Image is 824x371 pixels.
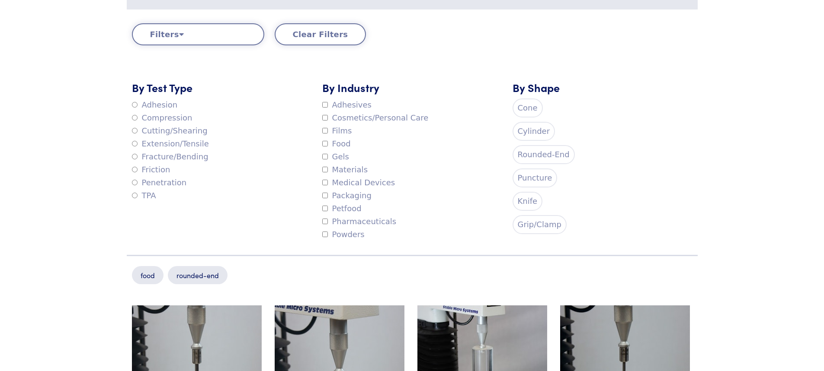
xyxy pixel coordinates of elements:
[322,180,328,185] input: Medical Devices
[513,145,575,164] label: Rounded-End
[132,141,138,146] input: Extension/Tensile
[132,266,164,284] p: food
[322,115,328,120] input: Cosmetics/Personal Care
[168,266,228,284] p: rounded-end
[322,176,395,189] label: Medical Devices
[513,122,555,141] label: Cylinder
[132,193,138,198] input: TPA
[322,163,368,176] label: Materials
[132,137,209,150] label: Extension/Tensile
[322,193,328,198] input: Packaging
[322,219,328,224] input: Pharmaceuticals
[132,102,138,108] input: Adhesion
[322,206,328,211] input: Petfood
[322,202,362,215] label: Petfood
[132,98,178,111] label: Adhesion
[132,111,192,124] label: Compression
[322,231,328,237] input: Powders
[132,180,138,185] input: Penetration
[513,98,543,117] label: Cone
[132,189,156,202] label: TPA
[322,80,502,95] h5: By Industry
[322,228,365,241] label: Powders
[322,98,372,111] label: Adhesives
[275,23,366,45] button: Clear Filters
[322,128,328,133] input: Films
[513,168,558,187] label: Puncture
[322,189,372,202] label: Packaging
[322,141,328,146] input: Food
[322,154,328,159] input: Gels
[132,23,264,45] button: Filters
[132,80,312,95] h5: By Test Type
[513,215,567,234] label: Grip/Clamp
[322,102,328,108] input: Adhesives
[132,115,138,120] input: Compression
[132,124,208,137] label: Cutting/Shearing
[132,128,138,133] input: Cutting/Shearing
[132,176,187,189] label: Penetration
[322,150,349,163] label: Gels
[513,192,543,211] label: Knife
[322,167,328,172] input: Materials
[322,137,351,150] label: Food
[132,167,138,172] input: Friction
[132,163,170,176] label: Friction
[322,111,429,124] label: Cosmetics/Personal Care
[513,80,693,95] h5: By Shape
[132,150,208,163] label: Fracture/Bending
[132,154,138,159] input: Fracture/Bending
[322,215,397,228] label: Pharmaceuticals
[322,124,352,137] label: Films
